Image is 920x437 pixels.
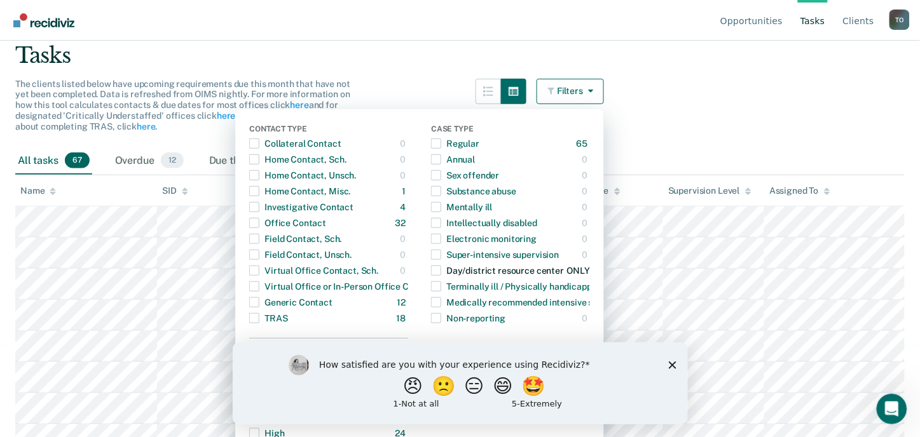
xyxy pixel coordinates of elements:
div: Intellectually disabled [431,213,537,233]
div: T O [889,10,910,30]
div: Home Contact, Unsch. [249,165,356,185]
span: 12 [161,152,184,169]
div: 4 [400,197,408,217]
a: here [137,121,155,131]
div: Assigned To [769,185,830,196]
div: 0 [400,229,408,249]
div: Super-intensive supervision [431,245,559,265]
div: Non-reporting [431,308,505,328]
div: Home Contact, Misc. [249,181,350,201]
iframe: Survey by Kim from Recidiviz [233,342,688,424]
div: 32 [395,213,409,233]
div: Contact Type [249,124,408,136]
div: Virtual Office Contact, Sch. [249,260,378,281]
div: Overdue12 [113,147,186,175]
div: ONLY [567,260,590,281]
div: 0 [582,149,590,170]
div: 18 [397,308,409,328]
div: Due this week0 [207,147,303,175]
div: 1 [402,181,408,201]
div: 0 [582,181,590,201]
div: Substance abuse [431,181,516,201]
div: Regular [431,133,479,154]
div: 0 [400,260,408,281]
div: 0 [400,133,408,154]
div: SID [162,185,188,196]
a: here [290,100,308,110]
div: Field Contact, Unsch. [249,245,352,265]
iframe: Intercom live chat [877,394,907,424]
div: Supervision Level [668,185,752,196]
div: 0 [400,165,408,185]
div: 65 [577,133,591,154]
div: 0 [582,308,590,328]
div: Office Contact [249,213,326,233]
div: 0 [582,213,590,233]
div: Virtual Office or In-Person Office Contact [249,276,436,297]
span: The clients listed below have upcoming requirements due this month that have not yet been complet... [15,79,350,131]
div: 0 [582,197,590,217]
button: Profile dropdown button [889,10,910,30]
div: Field Contact, Sch. [249,229,341,249]
div: TRAS [249,308,287,328]
a: here [217,111,235,121]
div: Case Type [431,124,590,136]
div: 0 [582,165,590,185]
div: Electronic monitoring [431,229,537,249]
div: Collateral Contact [249,133,341,154]
div: Annual [431,149,475,170]
div: 0 [400,245,408,265]
button: Filters [537,79,604,104]
div: All tasks67 [15,147,92,175]
div: 12 [397,292,409,313]
div: Generic Contact [249,292,333,313]
img: Recidiviz [13,13,74,27]
div: Name [20,185,56,196]
div: Sex offender [431,165,499,185]
div: 0 [582,245,590,265]
div: 0 [582,229,590,249]
div: Medically recommended intensive supervision [431,292,635,313]
span: 67 [65,152,90,169]
div: Investigative Contact [249,197,354,217]
div: Terminally ill / Physically handicapped [431,276,602,297]
div: Tasks [15,43,905,69]
div: Day/district resource center [431,260,564,281]
div: Mentally ill [431,197,492,217]
div: 0 [400,149,408,170]
div: Home Contact, Sch. [249,149,346,170]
